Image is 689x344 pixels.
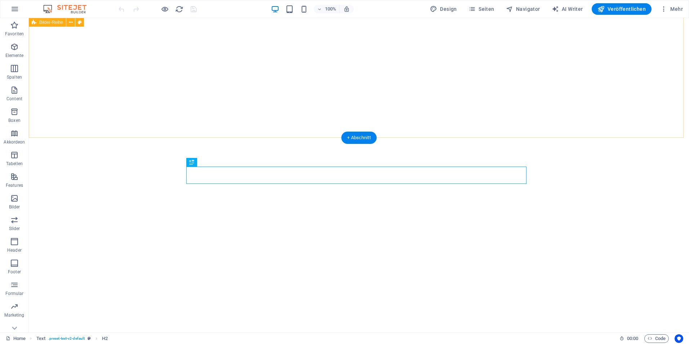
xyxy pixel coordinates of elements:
[627,334,638,343] span: 00 00
[325,5,336,13] h6: 100%
[9,226,20,231] p: Slider
[430,5,457,13] span: Design
[592,3,652,15] button: Veröffentlichen
[343,6,350,12] i: Bei Größenänderung Zoomstufe automatisch an das gewählte Gerät anpassen.
[552,5,583,13] span: AI Writer
[175,5,183,13] button: reload
[427,3,460,15] button: Design
[48,334,85,343] span: . preset-text-v2-default
[506,5,540,13] span: Navigator
[549,3,586,15] button: AI Writer
[341,132,377,144] div: + Abschnitt
[4,139,25,145] p: Akkordeon
[8,118,21,123] p: Boxen
[41,5,95,13] img: Editor Logo
[4,312,24,318] p: Marketing
[657,3,686,15] button: Mehr
[427,3,460,15] div: Design (Strg+Alt+Y)
[5,53,24,58] p: Elemente
[644,334,669,343] button: Code
[314,5,339,13] button: 100%
[5,31,24,37] p: Favoriten
[468,5,494,13] span: Seiten
[7,74,22,80] p: Spalten
[619,334,639,343] h6: Session-Zeit
[660,5,683,13] span: Mehr
[648,334,666,343] span: Code
[175,5,183,13] i: Seite neu laden
[88,336,91,340] i: Dieses Element ist ein anpassbares Preset
[5,291,24,296] p: Formular
[597,5,646,13] span: Veröffentlichen
[632,336,633,341] span: :
[160,5,169,13] button: Klicke hier, um den Vorschau-Modus zu verlassen
[36,334,108,343] nav: breadcrumb
[102,334,108,343] span: Klick zum Auswählen. Doppelklick zum Bearbeiten
[36,334,45,343] span: Klick zum Auswählen. Doppelklick zum Bearbeiten
[6,334,26,343] a: Klick, um Auswahl aufzuheben. Doppelklick öffnet Seitenverwaltung
[8,269,21,275] p: Footer
[6,161,23,167] p: Tabellen
[675,334,683,343] button: Usercentrics
[7,247,22,253] p: Header
[503,3,543,15] button: Navigator
[39,20,63,25] span: Bilder-Reihe
[6,96,22,102] p: Content
[6,182,23,188] p: Features
[466,3,497,15] button: Seiten
[9,204,20,210] p: Bilder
